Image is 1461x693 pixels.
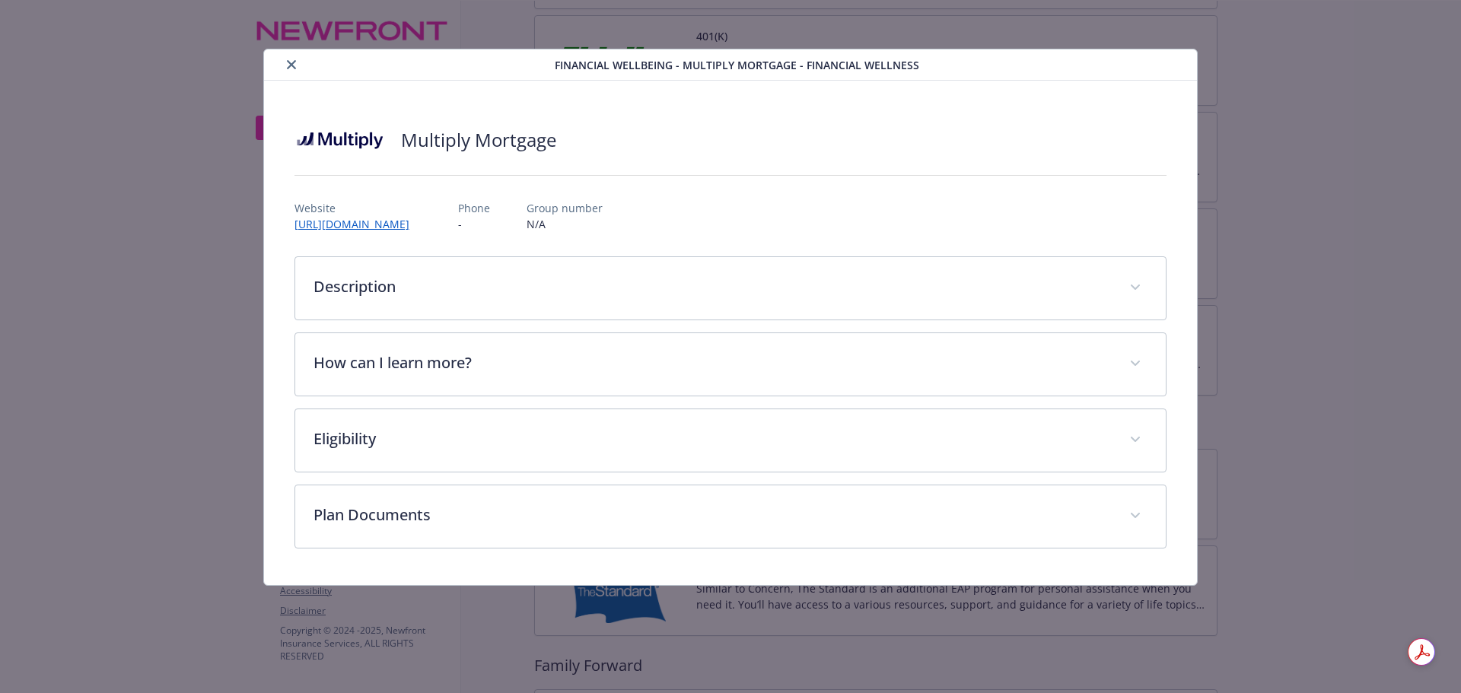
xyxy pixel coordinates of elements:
p: Plan Documents [314,504,1112,526]
p: N/A [527,216,603,232]
div: Eligibility [295,409,1167,472]
p: - [458,216,490,232]
p: Phone [458,200,490,216]
a: [URL][DOMAIN_NAME] [294,217,422,231]
p: Website [294,200,422,216]
p: Group number [527,200,603,216]
img: Multiply Mortgage [294,117,386,163]
div: Plan Documents [295,485,1167,548]
span: Financial Wellbeing - Multiply Mortgage - Financial Wellness [555,57,919,73]
p: Eligibility [314,428,1112,450]
div: How can I learn more? [295,333,1167,396]
button: close [282,56,301,74]
p: Description [314,275,1112,298]
div: details for plan Financial Wellbeing - Multiply Mortgage - Financial Wellness [146,49,1315,586]
h2: Multiply Mortgage [401,127,556,153]
div: Description [295,257,1167,319]
p: How can I learn more? [314,351,1112,374]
